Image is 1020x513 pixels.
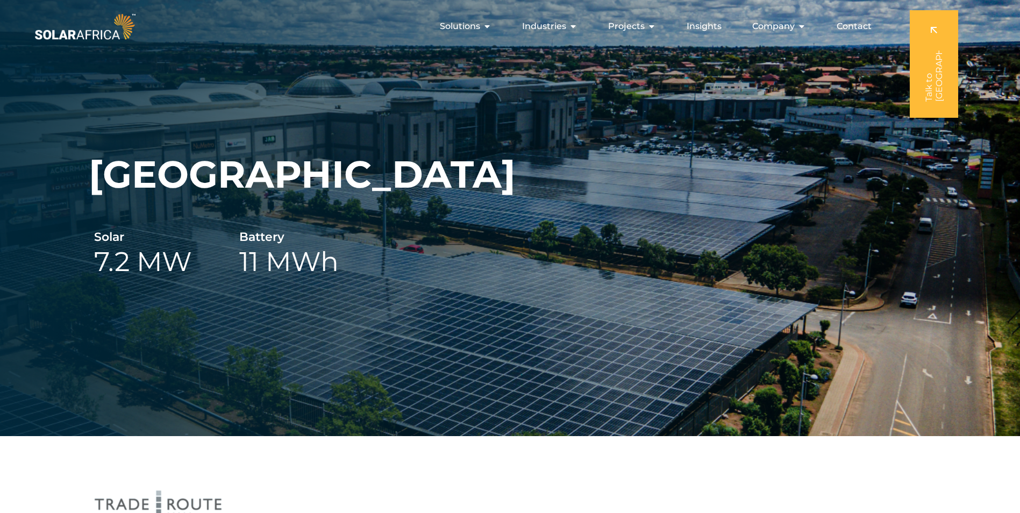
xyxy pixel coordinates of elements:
[239,244,339,279] h2: 11 MWh
[522,20,566,33] span: Industries
[837,20,872,33] a: Contact
[687,20,722,33] a: Insights
[138,16,880,37] div: Menu Toggle
[89,152,516,197] h1: [GEOGRAPHIC_DATA]
[239,230,284,245] h6: Battery
[94,244,192,279] h2: 7.2 MW
[752,20,795,33] span: Company
[440,20,480,33] span: Solutions
[608,20,645,33] span: Projects
[138,16,880,37] nav: Menu
[94,230,124,245] h6: Solar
